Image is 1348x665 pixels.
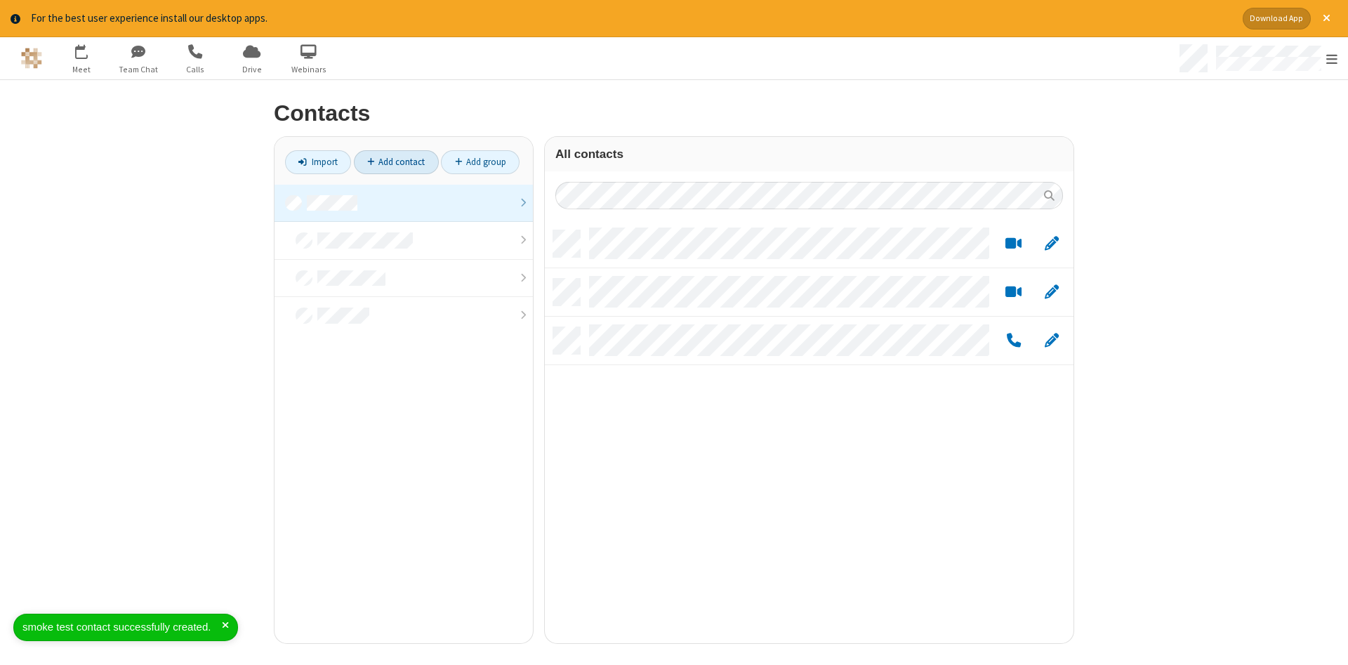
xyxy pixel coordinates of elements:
span: Meet [55,63,107,76]
button: Start a video meeting [1000,283,1027,301]
div: Open menu [1175,37,1348,79]
a: Add group [441,150,520,174]
h2: Contacts [274,101,1074,126]
button: Call by phone [1000,331,1027,349]
button: Edit [1038,283,1065,301]
button: Edit [1038,331,1065,349]
div: smoke test contact successfully created. [22,619,222,636]
button: Close alert [1316,8,1337,29]
span: Webinars [282,63,335,76]
a: Add contact [354,150,439,174]
button: Start a video meeting [1000,235,1027,252]
img: QA Selenium DO NOT DELETE OR CHANGE [21,48,42,69]
span: Team Chat [112,63,164,76]
div: grid [545,220,1073,643]
span: Drive [225,63,278,76]
button: Download App [1243,8,1311,29]
div: 1 [84,45,93,55]
button: Edit [1038,235,1065,252]
h3: All contacts [555,147,1063,161]
a: Import [285,150,351,174]
span: Calls [168,63,221,76]
div: For the best user experience install our desktop apps. [31,11,1232,27]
